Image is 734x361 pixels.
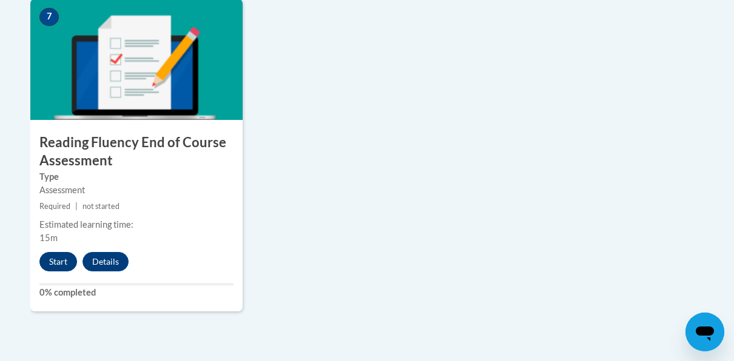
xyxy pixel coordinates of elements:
[39,170,234,184] label: Type
[82,252,129,271] button: Details
[39,233,58,243] span: 15m
[39,252,77,271] button: Start
[39,286,234,299] label: 0% completed
[39,218,234,231] div: Estimated learning time:
[30,133,243,171] h3: Reading Fluency End of Course Assessment
[39,8,59,26] span: 7
[39,184,234,197] div: Assessment
[685,313,724,351] iframe: Button to launch messaging window
[82,202,120,211] span: not started
[75,202,78,211] span: |
[39,202,70,211] span: Required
